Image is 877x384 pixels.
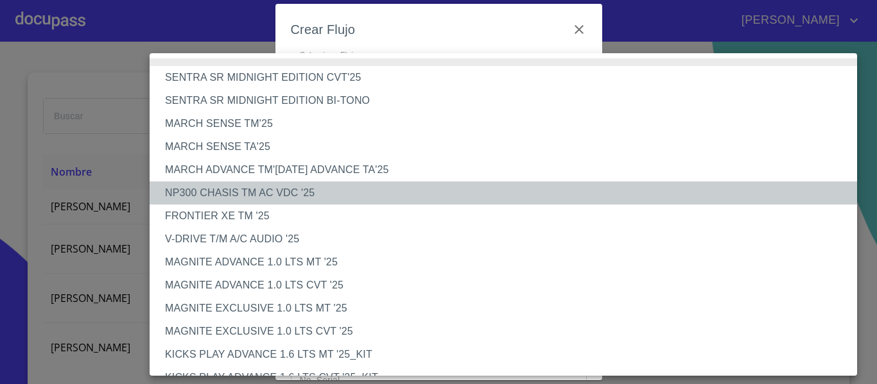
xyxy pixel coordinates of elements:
[150,205,867,228] li: FRONTIER XE TM '25
[150,66,867,89] li: SENTRA SR MIDNIGHT EDITION CVT'25
[150,135,867,158] li: MARCH SENSE TA'25
[150,251,867,274] li: MAGNITE ADVANCE 1.0 LTS MT '25
[150,112,867,135] li: MARCH SENSE TM'25
[150,181,867,205] li: NP300 CHASIS TM AC VDC '25
[150,274,867,297] li: MAGNITE ADVANCE 1.0 LTS CVT '25
[150,320,867,343] li: MAGNITE EXCLUSIVE 1.0 LTS CVT '25
[150,89,867,112] li: SENTRA SR MIDNIGHT EDITION BI-TONO
[150,343,867,366] li: KICKS PLAY ADVANCE 1.6 LTS MT '25_KIT
[150,228,867,251] li: V-DRIVE T/M A/C AUDIO '25
[150,158,867,181] li: MARCH ADVANCE TM'[DATE] ADVANCE TA'25
[150,297,867,320] li: MAGNITE EXCLUSIVE 1.0 LTS MT '25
